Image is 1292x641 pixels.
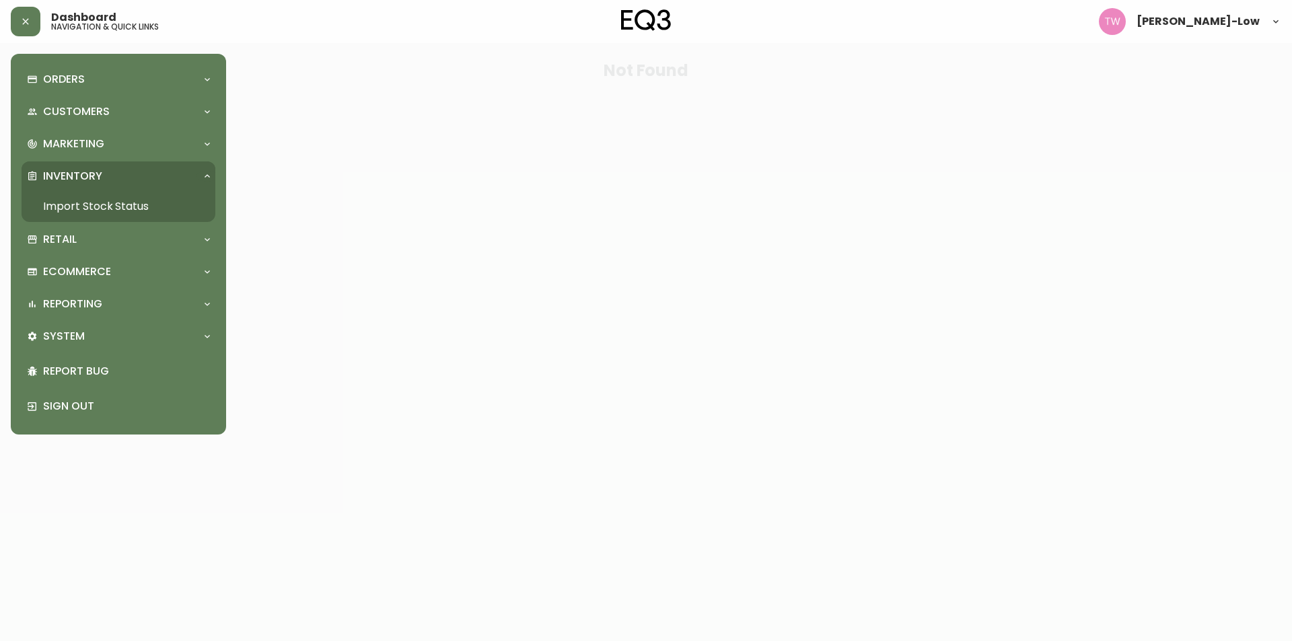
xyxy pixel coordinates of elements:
[22,161,215,191] div: Inventory
[43,264,111,279] p: Ecommerce
[43,169,102,184] p: Inventory
[22,289,215,319] div: Reporting
[22,225,215,254] div: Retail
[43,399,210,414] p: Sign Out
[1137,16,1260,27] span: [PERSON_NAME]-Low
[51,23,159,31] h5: navigation & quick links
[1099,8,1126,35] img: e49ea9510ac3bfab467b88a9556f947d
[22,129,215,159] div: Marketing
[43,104,110,119] p: Customers
[22,97,215,126] div: Customers
[43,137,104,151] p: Marketing
[51,12,116,23] span: Dashboard
[22,257,215,287] div: Ecommerce
[22,389,215,424] div: Sign Out
[22,354,215,389] div: Report Bug
[621,9,671,31] img: logo
[43,297,102,311] p: Reporting
[22,65,215,94] div: Orders
[22,191,215,222] a: Import Stock Status
[43,232,77,247] p: Retail
[43,364,210,379] p: Report Bug
[43,72,85,87] p: Orders
[43,329,85,344] p: System
[22,322,215,351] div: System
